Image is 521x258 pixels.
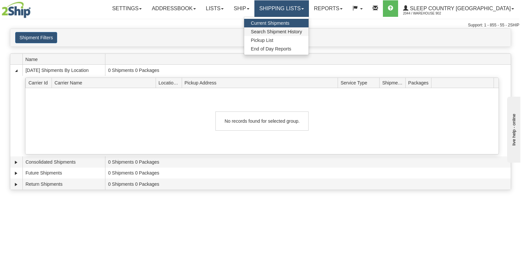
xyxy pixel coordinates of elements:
[506,95,520,163] iframe: chat widget
[251,29,302,34] span: Search Shipment History
[2,22,519,28] div: Support: 1 - 855 - 55 - 2SHIP
[229,0,254,17] a: Ship
[244,36,309,45] a: Pickup List
[13,170,19,177] a: Expand
[22,156,105,168] td: Consolidated Shipments
[251,38,273,43] span: Pickup List
[22,65,105,76] td: [DATE] Shipments By Location
[105,168,511,179] td: 0 Shipments 0 Packages
[382,78,405,88] span: Shipments
[13,159,19,166] a: Expand
[244,19,309,27] a: Current Shipments
[309,0,348,17] a: Reports
[105,65,511,76] td: 0 Shipments 0 Packages
[105,178,511,190] td: 0 Shipments 0 Packages
[13,67,19,74] a: Collapse
[201,0,229,17] a: Lists
[403,10,453,17] span: 2044 / Warehouse 902
[159,78,182,88] span: Location Id
[28,78,52,88] span: Carrier Id
[341,78,379,88] span: Service Type
[254,0,309,17] a: Shipping lists
[408,78,431,88] span: Packages
[105,156,511,168] td: 0 Shipments 0 Packages
[15,32,57,43] button: Shipment Filters
[244,45,309,53] a: End of Day Reports
[408,6,511,11] span: Sleep Country [GEOGRAPHIC_DATA]
[2,2,31,18] img: logo2044.jpg
[13,181,19,188] a: Expand
[107,0,147,17] a: Settings
[215,112,309,131] div: No records found for selected group.
[22,168,105,179] td: Future Shipments
[185,78,338,88] span: Pickup Address
[244,27,309,36] a: Search Shipment History
[398,0,519,17] a: Sleep Country [GEOGRAPHIC_DATA] 2044 / Warehouse 902
[147,0,201,17] a: Addressbook
[5,6,61,11] div: live help - online
[251,20,289,26] span: Current Shipments
[251,46,291,51] span: End of Day Reports
[55,78,156,88] span: Carrier Name
[25,54,105,64] span: Name
[22,178,105,190] td: Return Shipments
